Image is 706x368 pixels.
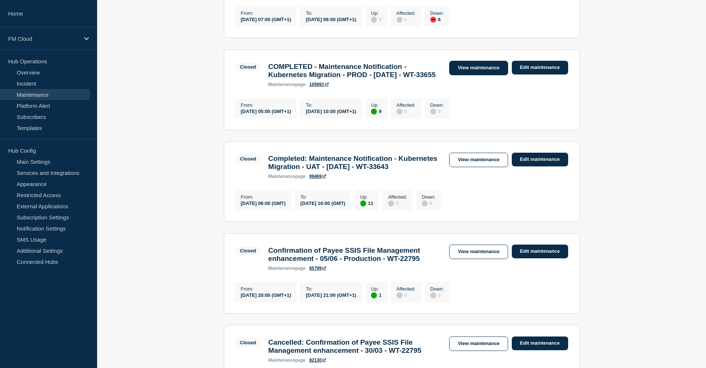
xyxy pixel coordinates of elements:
p: page [268,358,306,363]
p: To : [306,10,356,16]
a: 85799 [309,266,326,271]
div: disabled [430,292,436,298]
div: 0 [422,200,435,206]
a: Edit maintenance [512,153,568,166]
div: 0 [397,16,415,23]
div: 11 [360,200,373,206]
div: [DATE] 06:00 (GMT) [241,200,286,206]
div: [DATE] 16:00 (GMT) [301,200,345,206]
div: [DATE] 20:00 (GMT+1) [241,292,291,298]
p: Down : [430,286,444,292]
div: [DATE] 09:00 (GMT+1) [306,16,356,22]
p: Affected : [388,194,407,200]
a: Edit maintenance [512,336,568,350]
div: Closed [240,156,256,162]
div: Closed [240,248,256,253]
span: maintenance [268,82,295,87]
span: maintenance [268,358,295,363]
span: maintenance [268,174,295,179]
div: disabled [430,109,436,115]
div: 0 [430,292,444,298]
p: Up : [371,102,381,108]
h3: Cancelled: Confirmation of Payee SSIS File Management enhancement - 30/03 - WT-22795 [268,338,442,355]
a: View maintenance [449,61,508,75]
div: disabled [388,200,394,206]
div: up [371,292,377,298]
p: Affected : [397,10,415,16]
a: View maintenance [449,245,508,259]
div: 0 [397,108,415,115]
div: disabled [397,109,402,115]
p: Down : [430,10,444,16]
div: 0 [388,200,407,206]
div: [DATE] 07:00 (GMT+1) [241,16,291,22]
div: [DATE] 10:00 (GMT+1) [306,108,356,114]
div: disabled [397,17,402,23]
p: page [268,174,306,179]
p: page [268,266,306,271]
span: maintenance [268,266,295,271]
p: Up : [360,194,373,200]
p: Down : [422,194,435,200]
a: 99469 [309,174,326,179]
p: Up : [371,286,381,292]
p: Affected : [397,102,415,108]
p: To : [306,286,356,292]
a: 105991 [309,82,329,87]
div: disabled [422,200,428,206]
p: page [268,82,306,87]
div: 6 [430,16,444,23]
h3: COMPLETED - Maintenance Notification - Kubernetes Migration - PROD - [DATE] - WT-33655 [268,63,442,79]
p: From : [241,102,291,108]
p: To : [306,102,356,108]
a: Edit maintenance [512,245,568,258]
h3: Confirmation of Payee SSIS File Management enhancement - 05/06 - Production - WT-22795 [268,246,442,263]
div: 0 [371,16,381,23]
p: From : [241,194,286,200]
div: 0 [397,292,415,298]
div: [DATE] 05:00 (GMT+1) [241,108,291,114]
div: Closed [240,64,256,70]
a: View maintenance [449,153,508,167]
a: Edit maintenance [512,61,568,74]
a: View maintenance [449,336,508,351]
div: Closed [240,340,256,345]
p: From : [241,10,291,16]
div: 0 [430,108,444,115]
p: From : [241,286,291,292]
p: To : [301,194,345,200]
div: 1 [371,292,381,298]
p: FM Cloud [8,36,79,42]
div: disabled [371,17,377,23]
p: Affected : [397,286,415,292]
a: 82130 [309,358,326,363]
div: down [430,17,436,23]
div: 9 [371,108,381,115]
div: disabled [397,292,402,298]
p: Down : [430,102,444,108]
p: Up : [371,10,381,16]
div: [DATE] 21:00 (GMT+1) [306,292,356,298]
div: up [360,200,366,206]
h3: Completed: Maintenance Notification - Kubernetes Migration - UAT - [DATE] - WT-33643 [268,155,442,171]
div: up [371,109,377,115]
